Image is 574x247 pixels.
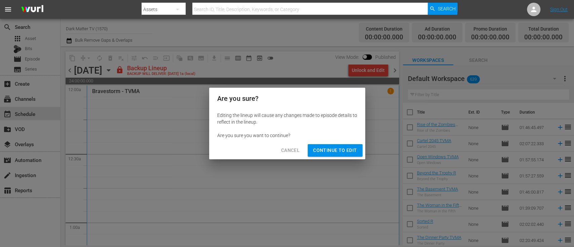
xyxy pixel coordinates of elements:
div: Are you sure you want to continue? [217,132,357,139]
button: Continue to Edit [308,144,362,157]
div: Editing the lineup will cause any changes made to episode details to reflect in the lineup. [217,112,357,125]
span: Continue to Edit [313,146,357,155]
img: ans4CAIJ8jUAAAAAAAAAAAAAAAAAAAAAAAAgQb4GAAAAAAAAAAAAAAAAAAAAAAAAJMjXAAAAAAAAAAAAAAAAAAAAAAAAgAT5G... [16,2,48,17]
span: Search [437,3,455,15]
span: menu [4,5,12,13]
a: Sign Out [550,7,568,12]
span: Cancel [281,146,300,155]
button: Cancel [276,144,305,157]
h2: Are you sure? [217,93,357,104]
